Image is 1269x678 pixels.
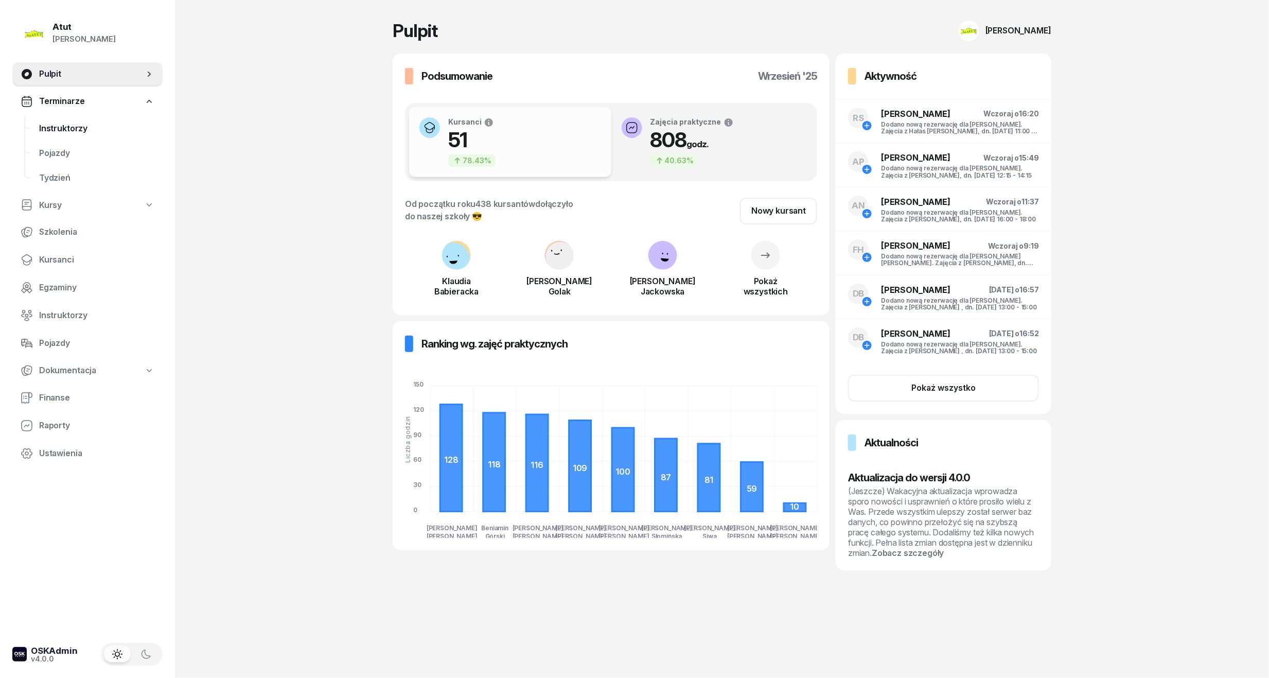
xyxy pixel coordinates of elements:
span: [PERSON_NAME] [881,109,950,119]
div: v4.0.0 [31,655,78,663]
a: Finanse [12,386,163,410]
a: Instruktorzy [12,303,163,328]
a: Nowy kursant [740,198,817,224]
button: Pokaż wszystko [848,375,1039,402]
tspan: [PERSON_NAME] [427,532,478,540]
a: [PERSON_NAME]Golak [508,262,611,297]
tspan: [PERSON_NAME] [727,532,778,540]
a: Pulpit [12,62,163,86]
tspan: [PERSON_NAME] [727,525,778,532]
a: Raporty [12,413,163,438]
div: Dodano nową rezerwację dla [PERSON_NAME]. Zajęcia z [PERSON_NAME], dn. [DATE] 12:15 - 14:15 [881,165,1039,178]
div: Dodano nową rezerwację dla [PERSON_NAME] [PERSON_NAME]. Zajęcia z [PERSON_NAME], dn. [DATE] 15:00... [881,253,1039,266]
span: [PERSON_NAME] [881,152,950,163]
tspan: [PERSON_NAME] [555,525,606,532]
a: AktualnościAktualizacja do wersji 4.0.0(Jeszcze) Wakacyjna aktualizacja wprowadza sporo nowości i... [836,420,1051,570]
tspan: [PERSON_NAME] [555,532,606,540]
div: Od początku roku dołączyło do naszej szkoły 😎 [405,198,573,222]
h1: 808 [650,128,734,152]
a: Kursy [12,194,163,217]
a: Pojazdy [31,141,163,166]
span: 11:37 [1022,197,1039,206]
a: Ustawienia [12,441,163,466]
div: Dodano nową rezerwację dla [PERSON_NAME]. Zajęcia z [PERSON_NAME] , dn. [DATE] 13:00 - 15:00 [881,297,1039,310]
a: Szkolenia [12,220,163,245]
span: Egzaminy [39,281,154,294]
span: Dokumentacja [39,364,96,377]
span: Finanse [39,391,154,405]
span: AN [852,201,865,210]
span: RS [853,114,864,123]
h3: Podsumowanie [421,68,492,84]
div: Dodano nową rezerwację dla [PERSON_NAME]. Zajęcia z [PERSON_NAME], dn. [DATE] 16:00 - 18:00 [881,209,1039,222]
span: [DATE] o [989,285,1020,294]
span: 9:19 [1024,241,1039,250]
div: Pokaż wszystkich [714,276,817,297]
div: Klaudia Babieracka [405,276,508,297]
span: Ustawienia [39,447,154,460]
span: 16:52 [1020,329,1039,338]
tspan: [PERSON_NAME] [684,525,735,532]
span: Pulpit [39,67,144,81]
a: Egzaminy [12,275,163,300]
a: Kursanci [12,248,163,272]
div: 40.63% [650,154,698,167]
div: [PERSON_NAME] Jackowska [611,276,714,297]
span: Szkolenia [39,225,154,239]
div: 78.43% [448,154,496,167]
span: [PERSON_NAME] [881,285,950,295]
span: Kursanci [39,253,154,267]
tspan: Beniamin [482,525,509,532]
span: 16:57 [1020,285,1039,294]
tspan: 30 [413,481,421,489]
div: OSKAdmin [31,647,78,655]
a: Terminarze [12,90,163,113]
span: Pojazdy [39,147,154,160]
tspan: Górski [485,532,505,540]
span: [PERSON_NAME] [881,197,950,207]
span: Terminarze [39,95,84,108]
tspan: 0 [413,506,417,514]
span: [PERSON_NAME] [881,328,950,339]
span: Tydzień [39,171,154,185]
div: Atut [52,23,116,31]
div: Dodano nową rezerwację dla [PERSON_NAME]. Zajęcia z [PERSON_NAME] , dn. [DATE] 13:00 - 15:00 [881,341,1039,354]
button: Kursanci5178.43% [409,107,611,177]
a: Pokażwszystkich [714,253,817,297]
small: godz. [687,139,709,149]
div: Liczba godzin [404,416,411,463]
a: AktywnośćRS[PERSON_NAME]Wczoraj o16:20Dodano nową rezerwację dla [PERSON_NAME]. Zajęcia z Hałas [... [836,54,1051,414]
tspan: 90 [413,431,421,439]
h1: Pulpit [393,22,437,40]
span: Wczoraj o [986,197,1022,206]
div: (Jeszcze) Wakacyjna aktualizacja wprowadza sporo nowości i usprawnień o które prosiło wielu z Was... [848,486,1039,558]
span: FH [853,246,865,254]
span: Pojazdy [39,337,154,350]
div: Zajęcia praktyczne [650,117,734,128]
a: Pojazdy [12,331,163,356]
tspan: [PERSON_NAME] [427,525,478,532]
div: Dodano nową rezerwację dla [PERSON_NAME]. Zajęcia z Hałas [PERSON_NAME], dn. [DATE] 11:00 - 13:00 [881,121,1039,134]
a: KlaudiaBabieracka [405,262,508,297]
tspan: 150 [413,381,424,389]
h1: 51 [448,128,496,152]
tspan: 120 [413,406,424,413]
span: [DATE] o [989,329,1020,338]
tspan: Siwa [703,532,717,540]
span: 15:49 [1019,153,1039,162]
img: logo-xs-dark@2x.png [12,647,27,662]
tspan: [PERSON_NAME] [598,532,649,540]
tspan: [PERSON_NAME] [513,532,563,540]
span: Wczoraj o [983,109,1019,118]
a: [PERSON_NAME]Jackowska [611,262,714,297]
tspan: [PERSON_NAME] [598,525,649,532]
div: Kursanci [448,117,496,128]
button: Zajęcia praktyczne808godz.40.63% [611,107,814,177]
span: Wczoraj o [988,241,1024,250]
span: Wczoraj o [983,153,1019,162]
div: [PERSON_NAME] [52,32,116,46]
span: AP [852,158,865,166]
h3: Aktualności [865,434,918,451]
h3: Aktywność [865,68,916,84]
a: Instruktorzy [31,116,163,141]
